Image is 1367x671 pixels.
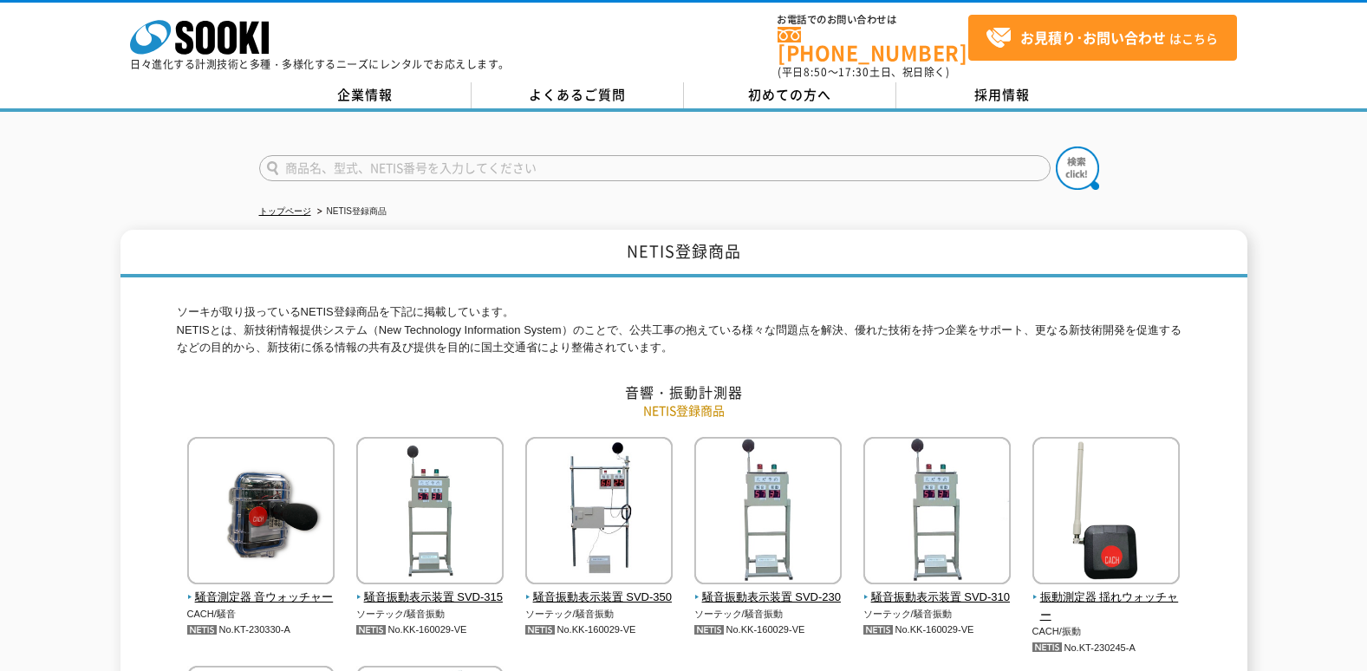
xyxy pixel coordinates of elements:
a: 騒音測定器 音ウォッチャー [187,572,335,607]
p: No.KT-230245-A [1032,639,1181,657]
p: No.KK-160029-VE [694,621,843,639]
p: No.KK-160029-VE [863,621,1012,639]
p: NETIS登録商品 [177,401,1191,420]
img: 騒音振動表示装置 SVD-315 [356,437,504,589]
a: お見積り･お問い合わせはこちら [968,15,1237,61]
strong: お見積り･お問い合わせ [1020,27,1166,48]
li: NETIS登録商品 [314,203,387,221]
p: No.KT-230330-A [187,621,335,639]
p: ソーテック/騒音振動 [694,607,843,622]
span: 騒音振動表示装置 SVD-310 [863,589,1012,607]
p: ソーテック/騒音振動 [356,607,504,622]
a: 騒音振動表示装置 SVD-310 [863,572,1012,607]
span: 振動測定器 揺れウォッチャー [1032,589,1181,625]
span: 初めての方へ [748,85,831,104]
img: btn_search.png [1056,147,1099,190]
span: 8:50 [804,64,828,80]
span: 騒音振動表示装置 SVD-350 [525,589,674,607]
p: No.KK-160029-VE [525,621,674,639]
img: 騒音振動表示装置 SVD-230 [694,437,842,589]
a: 採用情報 [896,82,1109,108]
a: 騒音振動表示装置 SVD-350 [525,572,674,607]
img: 騒音振動表示装置 SVD-350 [525,437,673,589]
span: 騒音測定器 音ウォッチャー [187,589,335,607]
a: トップページ [259,206,311,216]
img: 振動測定器 揺れウォッチャー [1032,437,1180,589]
img: 騒音測定器 音ウォッチャー [187,437,335,589]
a: 企業情報 [259,82,472,108]
a: [PHONE_NUMBER] [778,27,968,62]
p: CACH/振動 [1032,624,1181,639]
h2: 音響・振動計測器 [177,383,1191,401]
p: ソーテック/騒音振動 [863,607,1012,622]
a: 初めての方へ [684,82,896,108]
a: 振動測定器 揺れウォッチャー [1032,572,1181,624]
span: 騒音振動表示装置 SVD-315 [356,589,504,607]
p: 日々進化する計測技術と多種・多様化するニーズにレンタルでお応えします。 [130,59,510,69]
input: 商品名、型式、NETIS番号を入力してください [259,155,1051,181]
a: 騒音振動表示装置 SVD-315 [356,572,504,607]
h1: NETIS登録商品 [120,230,1247,277]
p: No.KK-160029-VE [356,621,504,639]
span: はこちら [986,25,1218,51]
img: 騒音振動表示装置 SVD-310 [863,437,1011,589]
p: CACH/騒音 [187,607,335,622]
a: よくあるご質問 [472,82,684,108]
p: ソーキが取り扱っているNETIS登録商品を下記に掲載しています。 NETISとは、新技術情報提供システム（New Technology Information System）のことで、公共工事の... [177,303,1191,357]
p: ソーテック/騒音振動 [525,607,674,622]
a: 騒音振動表示装置 SVD-230 [694,572,843,607]
span: 17:30 [838,64,869,80]
span: (平日 ～ 土日、祝日除く) [778,64,949,80]
span: お電話でのお問い合わせは [778,15,968,25]
span: 騒音振動表示装置 SVD-230 [694,589,843,607]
